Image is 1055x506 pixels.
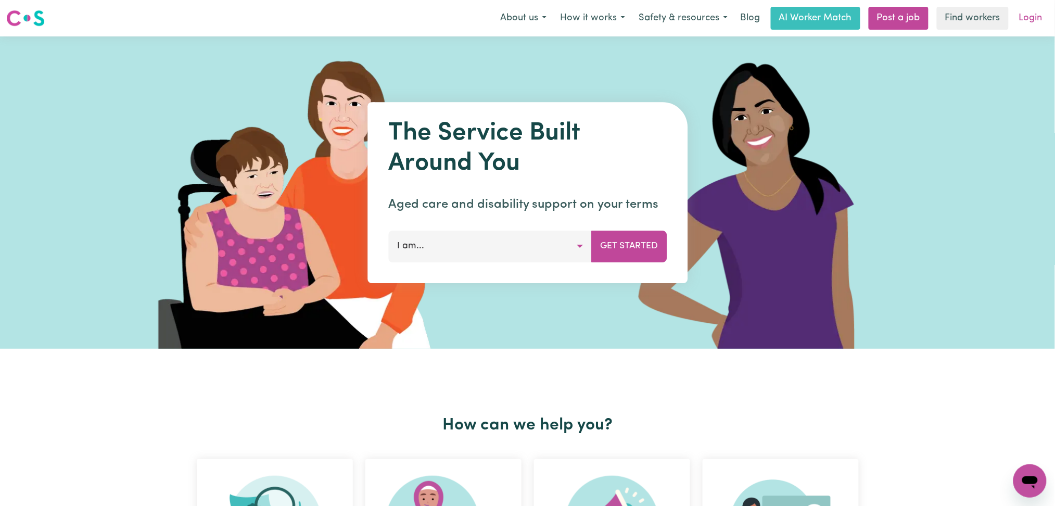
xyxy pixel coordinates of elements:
button: About us [493,7,553,29]
a: Post a job [869,7,929,30]
a: Login [1013,7,1049,30]
button: Get Started [591,231,667,262]
a: Find workers [937,7,1009,30]
button: How it works [553,7,632,29]
a: AI Worker Match [771,7,860,30]
p: Aged care and disability support on your terms [388,195,667,214]
h1: The Service Built Around You [388,119,667,179]
a: Careseekers logo [6,6,45,30]
button: Safety & resources [632,7,734,29]
h2: How can we help you? [190,415,865,435]
iframe: Button to launch messaging window [1013,464,1047,498]
a: Blog [734,7,767,30]
img: Careseekers logo [6,9,45,28]
button: I am... [388,231,592,262]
